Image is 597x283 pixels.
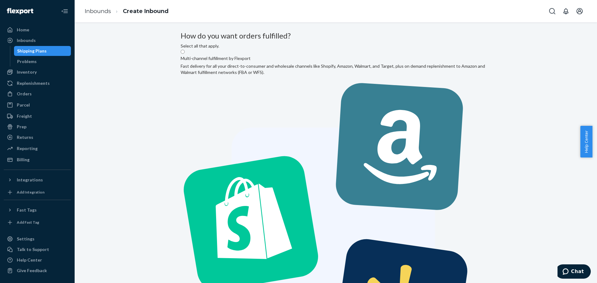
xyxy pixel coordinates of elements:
a: Add Fast Tag [4,217,71,227]
div: Orders [17,91,32,97]
a: Help Center [4,255,71,265]
div: Parcel [17,102,30,108]
button: Fast Tags [4,205,71,215]
a: Problems [14,57,71,66]
div: Settings [17,236,35,242]
a: Inventory [4,67,71,77]
ol: breadcrumbs [80,2,174,21]
div: Shipping Plans [17,48,47,54]
div: Replenishments [17,80,50,86]
button: Open notifications [560,5,572,17]
a: Settings [4,234,71,244]
div: Integrations [17,177,43,183]
a: Freight [4,111,71,121]
div: Home [17,27,29,33]
a: Replenishments [4,78,71,88]
button: Give Feedback [4,266,71,276]
div: Returns [17,134,33,140]
div: Fast Tags [17,207,37,213]
label: Multi-channel fulfillment by Flexport [181,55,251,62]
a: Returns [4,132,71,142]
a: Parcel [4,100,71,110]
div: Talk to Support [17,246,49,253]
button: Close Navigation [58,5,71,17]
div: Freight [17,113,32,119]
div: Inbounds [17,37,36,43]
button: Integrations [4,175,71,185]
a: Inbounds [85,8,111,15]
button: Open Search Box [546,5,558,17]
div: Prep [17,124,26,130]
div: Help Center [17,257,42,263]
a: Add Integration [4,187,71,197]
div: Add Fast Tag [17,220,39,225]
a: Inbounds [4,35,71,45]
div: Billing [17,157,30,163]
div: Problems [17,58,37,65]
div: Fast delivery for all your direct-to-consumer and wholesale channels like Shopify, Amazon, Walmar... [181,63,491,75]
div: Inventory [17,69,37,75]
a: Prep [4,122,71,132]
iframe: Opens a widget where you can chat to one of our agents [558,264,591,280]
a: Shipping Plans [14,46,71,56]
a: Reporting [4,144,71,153]
a: Orders [4,89,71,99]
div: Give Feedback [17,267,47,274]
div: Add Integration [17,189,44,195]
a: Billing [4,155,71,165]
h3: How do you want orders fulfilled? [181,32,491,40]
button: Help Center [580,126,592,157]
input: Multi-channel fulfillment by FlexportFast delivery for all your direct-to-consumer and wholesale ... [181,50,185,54]
div: Reporting [17,145,38,152]
div: Select all that apply. [181,43,491,49]
img: Flexport logo [7,8,33,14]
a: Home [4,25,71,35]
button: Talk to Support [4,244,71,254]
a: Create Inbound [123,8,169,15]
button: Open account menu [573,5,586,17]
